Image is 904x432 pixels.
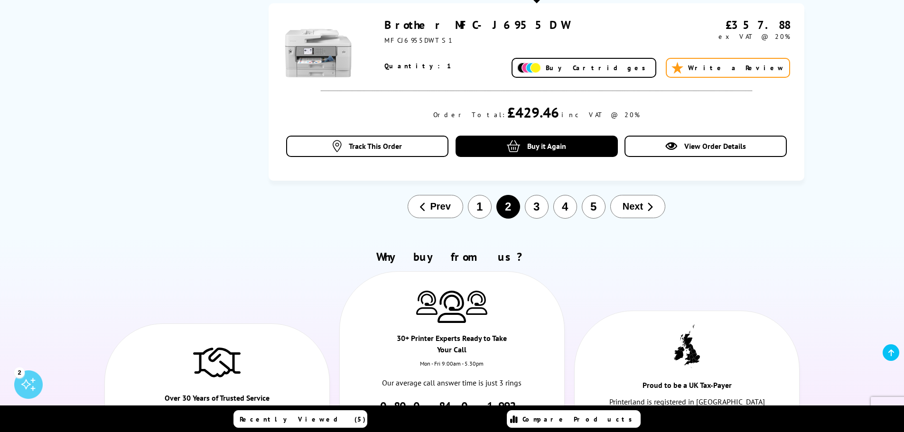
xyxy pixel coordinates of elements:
[582,195,606,219] button: 5
[349,141,402,151] span: Track This Order
[512,58,656,78] a: Buy Cartridges
[438,291,466,323] img: Printer Experts
[684,141,746,151] span: View Order Details
[688,64,784,72] span: Write a Review
[669,32,791,41] div: ex VAT @ 20%
[233,410,367,428] a: Recently Viewed (5)
[553,195,577,219] button: 4
[522,415,637,423] span: Compare Products
[380,399,524,414] a: 0800 840 1992
[456,136,618,157] a: Buy it Again
[340,360,564,377] div: Mon - Fri 9:00am - 5.30pm
[283,18,354,89] img: Brother MFC-J6955DW
[384,36,669,45] div: MFCJ6955DWTS1
[517,63,541,74] img: Add Cartridges
[507,103,559,121] div: £429.46
[430,201,450,212] span: Prev
[161,392,273,408] div: Over 30 Years of Trusted Service
[100,249,805,264] h2: Why buy from us?
[527,141,566,151] span: Buy it Again
[384,62,453,70] span: Quantity: 1
[240,415,366,423] span: Recently Viewed (5)
[433,110,505,119] div: Order Total:
[507,410,641,428] a: Compare Products
[624,136,787,157] a: View Order Details
[674,324,700,368] img: UK tax payer
[14,367,25,377] div: 2
[610,195,665,218] button: Next
[623,201,643,212] span: Next
[561,110,640,119] div: inc VAT @ 20%
[669,18,791,32] div: £357.88
[525,195,549,219] button: 3
[373,377,531,389] p: Our average call answer time is just 3 rings
[666,58,790,78] a: Write a Review
[546,64,651,72] span: Buy Cartridges
[193,343,241,381] img: Trusted Service
[408,195,463,218] button: Prev
[468,195,492,219] button: 1
[396,332,508,360] div: 30+ Printer Experts Ready to Take Your Call
[466,291,487,315] img: Printer Experts
[416,291,438,315] img: Printer Experts
[286,136,448,157] a: Track This Order
[631,379,743,395] div: Proud to be a UK Tax-Payer
[384,18,569,32] a: Brother MFC-J6955DW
